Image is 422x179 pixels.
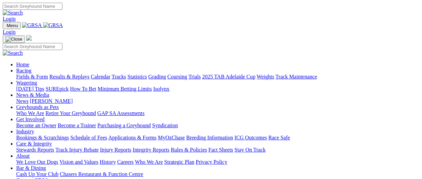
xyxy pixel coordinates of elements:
a: Cash Up Your Club [16,171,58,177]
div: Care & Integrity [16,147,419,153]
a: Industry [16,129,34,134]
a: How To Bet [70,86,96,92]
img: logo-grsa-white.png [26,35,32,41]
a: MyOzChase [158,135,185,140]
a: Bookings & Scratchings [16,135,69,140]
a: Who We Are [16,110,44,116]
a: Syndication [152,122,178,128]
a: Greyhounds as Pets [16,104,59,110]
a: Grading [148,74,166,80]
img: Close [5,37,22,42]
a: Home [16,62,29,67]
div: Get Involved [16,122,419,129]
a: Track Maintenance [276,74,317,80]
button: Toggle navigation [3,22,21,29]
a: Calendar [91,74,110,80]
a: Applications & Forms [108,135,157,140]
a: Statistics [128,74,147,80]
a: History [100,159,116,165]
a: Retire Your Greyhound [46,110,96,116]
div: Wagering [16,86,419,92]
a: About [16,153,30,159]
a: Race Safe [268,135,290,140]
a: Minimum Betting Limits [97,86,152,92]
a: Weights [257,74,274,80]
a: GAP SA Assessments [97,110,145,116]
a: News & Media [16,92,49,98]
img: Search [3,50,23,56]
a: Coursing [167,74,187,80]
a: [PERSON_NAME] [30,98,73,104]
a: Chasers Restaurant & Function Centre [60,171,143,177]
a: Results & Replays [49,74,89,80]
a: Racing [16,68,31,73]
a: Become an Owner [16,122,56,128]
img: Search [3,10,23,16]
div: News & Media [16,98,419,104]
input: Search [3,3,62,10]
a: Care & Integrity [16,141,52,147]
a: Privacy Policy [196,159,227,165]
a: Integrity Reports [133,147,169,153]
a: Strategic Plan [164,159,194,165]
a: Fields & Form [16,74,48,80]
div: Racing [16,74,419,80]
a: Careers [117,159,134,165]
a: 2025 TAB Adelaide Cup [202,74,255,80]
a: Stay On Track [234,147,265,153]
a: Bar & Dining [16,165,46,171]
a: Become a Trainer [58,122,96,128]
input: Search [3,43,62,50]
a: Get Involved [16,116,45,122]
a: Trials [188,74,201,80]
span: Menu [7,23,18,28]
a: Injury Reports [100,147,131,153]
a: ICG Outcomes [234,135,267,140]
div: Industry [16,135,419,141]
a: Wagering [16,80,37,86]
img: GRSA [43,22,63,28]
a: Breeding Information [186,135,233,140]
a: We Love Our Dogs [16,159,58,165]
a: Tracks [112,74,126,80]
img: GRSA [22,22,42,28]
a: Purchasing a Greyhound [97,122,151,128]
a: Vision and Values [59,159,98,165]
div: Bar & Dining [16,171,419,177]
div: Greyhounds as Pets [16,110,419,116]
a: Who We Are [135,159,163,165]
a: Track Injury Rebate [55,147,99,153]
a: Login [3,29,16,35]
a: [DATE] Tips [16,86,44,92]
a: Fact Sheets [208,147,233,153]
a: Rules & Policies [171,147,207,153]
a: Stewards Reports [16,147,54,153]
div: About [16,159,419,165]
button: Toggle navigation [3,36,25,43]
a: Schedule of Fees [70,135,107,140]
a: Login [3,16,16,22]
a: SUREpick [46,86,68,92]
a: Isolynx [153,86,169,92]
a: News [16,98,28,104]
